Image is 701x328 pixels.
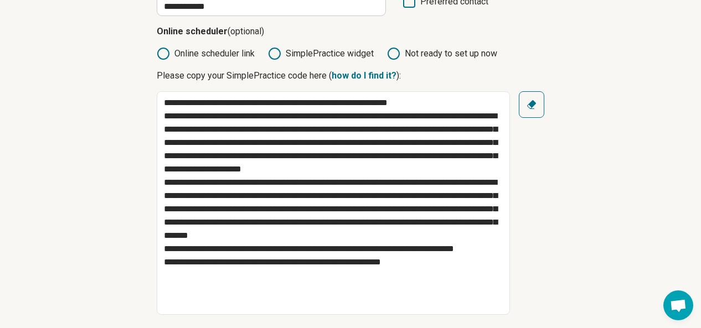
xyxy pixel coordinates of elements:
label: Online scheduler link [157,47,255,60]
label: Not ready to set up now [387,47,497,60]
span: (optional) [228,26,264,37]
a: how do I find it? [332,70,396,81]
p: Online scheduler [157,25,544,38]
label: SimplePractice widget [268,47,374,60]
p: Please copy your SimplePractice code here ( ): [157,69,544,82]
div: Open chat [663,290,693,320]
